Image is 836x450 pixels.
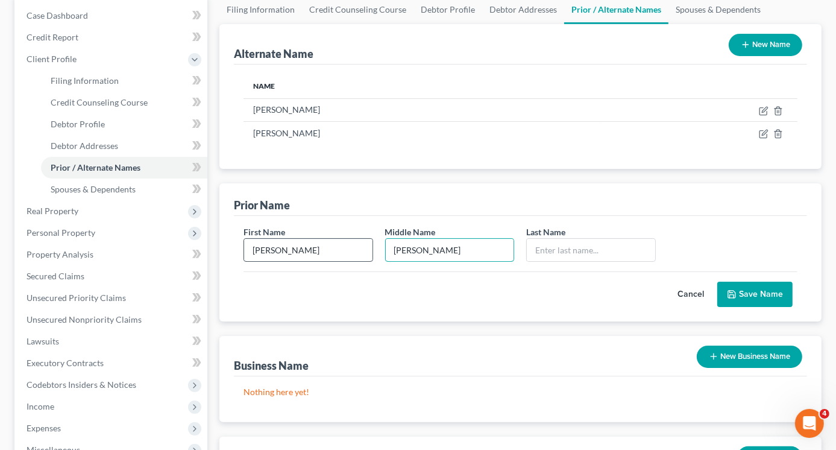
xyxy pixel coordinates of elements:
p: Nothing here yet! [244,386,797,398]
th: Name [244,74,599,98]
span: Prior / Alternate Names [51,162,140,173]
iframe: Intercom live chat [795,409,824,438]
input: Enter first name... [244,239,372,262]
div: Alternate Name [234,46,313,61]
span: Lawsuits [27,336,59,346]
div: Business Name [234,358,309,373]
a: Credit Counseling Course [41,92,207,113]
a: Credit Report [17,27,207,48]
span: Debtor Addresses [51,141,118,151]
input: M.I [386,239,514,262]
td: [PERSON_NAME] [244,122,599,145]
span: Last Name [526,227,565,237]
span: Real Property [27,206,78,216]
span: 4 [820,409,829,419]
span: Spouses & Dependents [51,184,136,194]
a: Prior / Alternate Names [41,157,207,179]
span: Debtor Profile [51,119,105,129]
a: Executory Contracts [17,352,207,374]
button: Cancel [664,282,717,306]
a: Lawsuits [17,331,207,352]
label: First Name [244,226,285,238]
span: Filing Information [51,75,119,86]
span: Property Analysis [27,249,93,259]
span: Income [27,401,54,411]
input: Enter last name... [527,239,655,262]
a: Property Analysis [17,244,207,265]
td: [PERSON_NAME] [244,98,599,121]
a: Secured Claims [17,265,207,287]
span: Secured Claims [27,271,84,281]
span: Credit Report [27,32,78,42]
div: Prior Name [234,198,290,212]
span: Codebtors Insiders & Notices [27,379,136,390]
a: Unsecured Nonpriority Claims [17,309,207,331]
span: Unsecured Priority Claims [27,293,126,303]
button: New Name [729,34,802,56]
button: Save Name [717,282,793,307]
a: Debtor Profile [41,113,207,135]
a: Filing Information [41,70,207,92]
span: Credit Counseling Course [51,97,148,107]
span: Expenses [27,423,61,433]
span: Personal Property [27,227,95,238]
span: Client Profile [27,54,77,64]
span: Executory Contracts [27,358,104,368]
a: Debtor Addresses [41,135,207,157]
a: Case Dashboard [17,5,207,27]
span: Unsecured Nonpriority Claims [27,314,142,325]
span: Case Dashboard [27,10,88,21]
a: Spouses & Dependents [41,179,207,200]
button: New Business Name [697,346,802,368]
a: Unsecured Priority Claims [17,287,207,309]
label: Middle Name [385,226,436,238]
